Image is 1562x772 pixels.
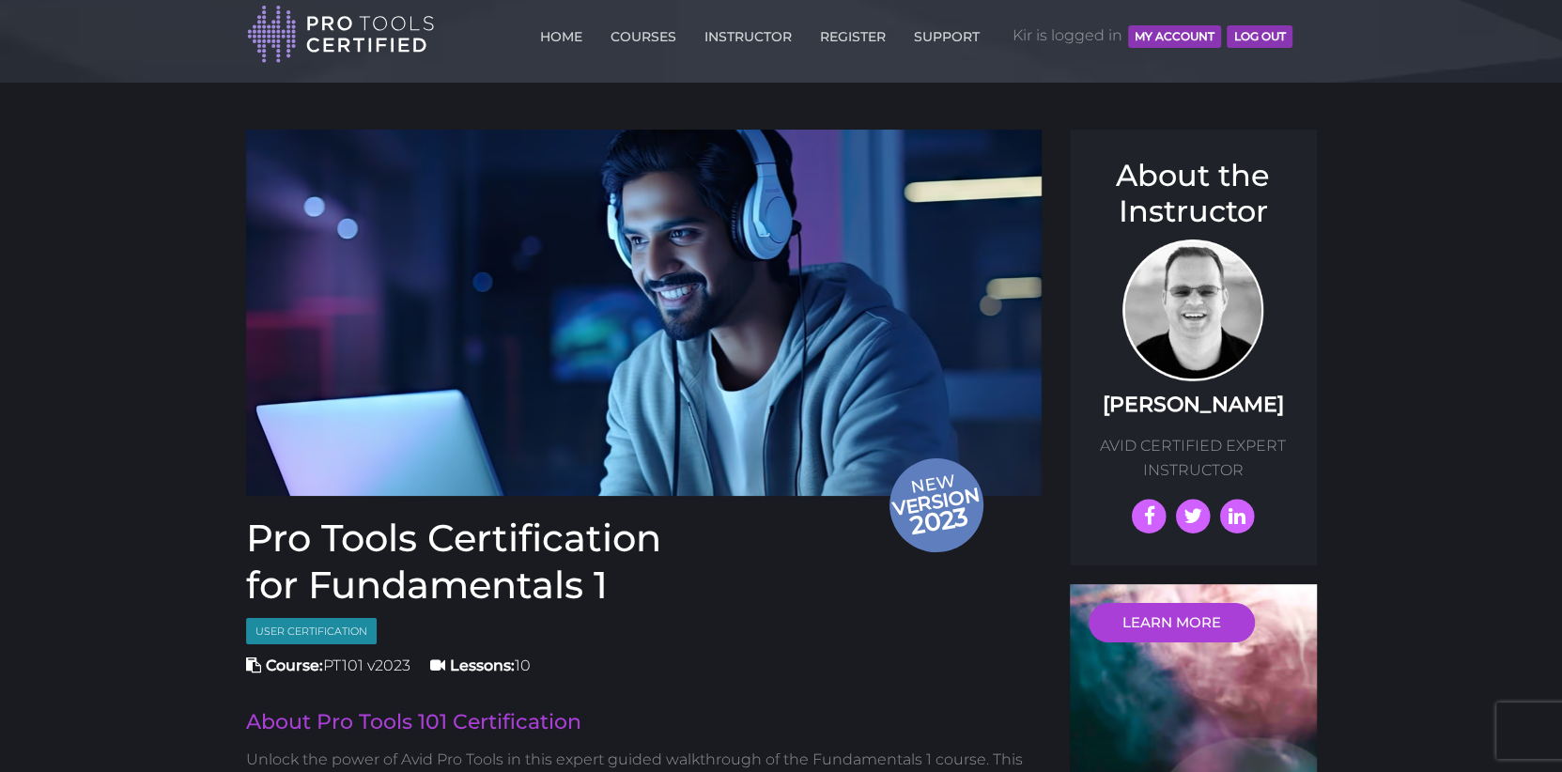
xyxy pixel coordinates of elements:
span: 10 [430,656,531,674]
h1: Pro Tools Certification for Fundamentals 1 [246,515,1043,609]
a: REGISTER [815,18,890,48]
span: version [889,488,982,514]
span: New [889,470,988,543]
span: 2023 [889,498,987,544]
button: MY ACCOUNT [1128,25,1221,48]
span: PT101 v2023 [246,656,410,674]
a: HOME [535,18,587,48]
a: COURSES [606,18,681,48]
a: LEARN MORE [1089,603,1255,642]
a: Newversion 2023 [246,130,1043,496]
button: Log Out [1227,25,1291,48]
a: SUPPORT [909,18,984,48]
strong: Lessons: [450,656,515,674]
img: AVID Expert Instructor, Professor Scott Beckett profile photo [1122,239,1263,381]
img: Pro tools certified Fundamentals 1 Course cover [246,130,1043,496]
strong: Course: [266,656,323,674]
h2: About Pro Tools 101 Certification [246,712,1043,733]
p: AVID CERTIFIED EXPERT INSTRUCTOR [1089,434,1298,482]
span: User Certification [246,618,377,645]
span: Kir is logged in [1013,8,1292,64]
a: INSTRUCTOR [700,18,796,48]
h3: About the Instructor [1089,158,1298,230]
img: Pro Tools Certified Logo [247,4,435,65]
a: [PERSON_NAME] [1103,392,1284,417]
